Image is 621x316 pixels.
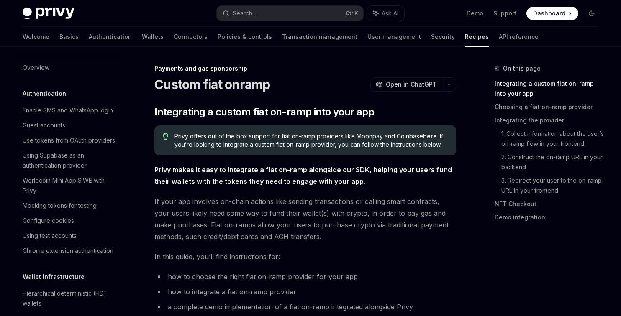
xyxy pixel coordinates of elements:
[23,135,115,145] div: Use tokens from OAuth providers
[217,6,363,21] button: Search...CtrlK
[495,114,605,127] a: Integrating the provider
[174,132,448,149] span: Privy offers out of the box support for fiat on-ramp providers like Moonpay and Coinbase . If you...
[282,27,357,47] a: Transaction management
[16,198,123,213] a: Mocking tokens for testing
[16,173,123,198] a: Worldcoin Mini App SIWE with Privy
[533,9,565,18] span: Dashboard
[163,133,169,140] svg: Tip
[154,251,456,262] span: In this guide, you’ll find instructions for:
[154,286,456,298] li: how to integrate a fiat on-ramp provider
[154,77,270,92] h1: Custom fiat onramp
[154,64,456,73] div: Payments and gas sponsorship
[218,27,272,47] a: Policies & controls
[16,228,123,243] a: Using test accounts
[23,120,65,130] div: Guest accounts
[501,150,605,174] a: 2. Construct the on-ramp URL in your backend
[16,60,123,75] a: Overview
[501,127,605,150] a: 1. Collect information about the user’s on-ramp flow in your frontend
[142,27,164,47] a: Wallets
[154,196,456,242] span: If your app involves on-chain actions like sending transactions or calling smart contracts, your ...
[465,27,489,47] a: Recipes
[503,64,541,74] span: On this page
[495,211,605,224] a: Demo integration
[154,271,456,283] li: how to choose the right fiat on-ramp provider for your app
[23,272,85,282] h5: Wallet infrastructure
[23,89,66,99] h5: Authentication
[16,103,123,118] a: Enable SMS and WhatsApp login
[386,80,437,89] span: Open in ChatGPT
[174,27,208,47] a: Connectors
[23,105,113,115] div: Enable SMS and WhatsApp login
[233,8,256,18] div: Search...
[370,77,442,92] button: Open in ChatGPT
[367,6,404,21] button: Ask AI
[23,176,118,196] div: Worldcoin Mini App SIWE with Privy
[16,243,123,258] a: Chrome extension authentication
[16,213,123,228] a: Configure cookies
[526,7,578,20] a: Dashboard
[23,8,74,19] img: dark logo
[23,27,49,47] a: Welcome
[16,133,123,148] a: Use tokens from OAuth providers
[423,133,437,140] a: here
[16,148,123,173] a: Using Supabase as an authentication provider
[495,100,605,114] a: Choosing a fiat on-ramp provider
[23,63,49,73] div: Overview
[16,286,123,311] a: Hierarchical deterministic (HD) wallets
[154,301,456,313] li: a complete demo implementation of a fiat on-ramp integrated alongside Privy
[382,9,398,18] span: Ask AI
[495,197,605,211] a: NFT Checkout
[585,7,598,20] button: Toggle dark mode
[23,231,77,241] div: Using test accounts
[431,27,455,47] a: Security
[23,150,118,171] div: Using Supabase as an authentication provider
[23,246,113,256] div: Chrome extension authentication
[23,288,118,308] div: Hierarchical deterministic (HD) wallets
[493,9,516,18] a: Support
[501,174,605,197] a: 3. Redirect your user to the on-ramp URL in your frontend
[367,27,421,47] a: User management
[499,27,539,47] a: API reference
[154,166,452,186] strong: Privy makes it easy to integrate a fiat on-ramp alongside our SDK, helping your users fund their ...
[154,105,374,119] span: Integrating a custom fiat on-ramp into your app
[16,118,123,133] a: Guest accounts
[346,10,358,17] span: Ctrl K
[23,216,74,226] div: Configure cookies
[89,27,132,47] a: Authentication
[467,9,483,18] a: Demo
[59,27,79,47] a: Basics
[495,77,605,100] a: Integrating a custom fiat on-ramp into your app
[23,201,97,211] div: Mocking tokens for testing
